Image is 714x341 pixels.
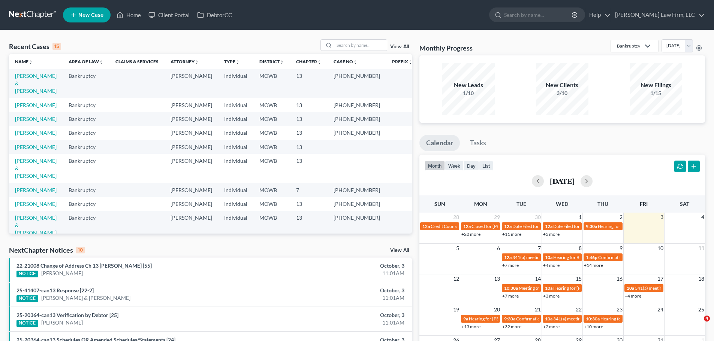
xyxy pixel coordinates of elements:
[171,59,199,64] a: Attorneyunfold_more
[496,244,501,253] span: 6
[16,287,94,293] a: 25-41407-can13 Response [22-2]
[218,197,253,211] td: Individual
[328,126,386,140] td: [PHONE_NUMBER]
[534,274,542,283] span: 14
[280,262,404,270] div: October, 3
[550,177,575,185] h2: [DATE]
[78,12,103,18] span: New Case
[16,271,38,277] div: NOTICE
[334,59,358,64] a: Case Nounfold_more
[543,324,560,329] a: +2 more
[15,116,57,122] a: [PERSON_NAME]
[290,112,328,126] td: 13
[218,140,253,154] td: Individual
[445,161,464,171] button: week
[442,81,495,89] div: New Leads
[536,89,588,97] div: 3/10
[15,187,57,193] a: [PERSON_NAME]
[408,60,413,64] i: unfold_more
[543,293,560,299] a: +3 more
[575,305,582,314] span: 22
[660,213,664,222] span: 3
[280,60,284,64] i: unfold_more
[218,154,253,183] td: Individual
[584,324,603,329] a: +10 more
[165,69,218,98] td: [PERSON_NAME]
[704,316,710,322] span: 4
[390,44,409,49] a: View All
[502,293,519,299] a: +7 more
[16,320,38,327] div: NOTICE
[165,211,218,240] td: [PERSON_NAME]
[195,60,199,64] i: unfold_more
[504,223,512,229] span: 12a
[41,270,83,277] a: [PERSON_NAME]
[218,98,253,112] td: Individual
[28,60,33,64] i: unfold_more
[536,81,588,89] div: New Clients
[630,81,682,89] div: New Filings
[280,270,404,277] div: 11:01AM
[69,59,103,64] a: Area of Lawunfold_more
[461,324,480,329] a: +13 more
[392,59,413,64] a: Prefixunfold_more
[543,231,560,237] a: +5 more
[578,244,582,253] span: 8
[504,316,515,322] span: 9:30a
[165,154,218,183] td: [PERSON_NAME]
[516,316,602,322] span: Confirmation Hearing for [PERSON_NAME]
[598,223,656,229] span: Hearing for [PERSON_NAME]
[680,201,689,207] span: Sat
[504,285,518,291] span: 10:30a
[512,255,585,260] span: 341(a) meeting for [PERSON_NAME]
[253,98,290,112] td: MOWB
[15,158,57,179] a: [PERSON_NAME] & [PERSON_NAME]
[463,135,493,151] a: Tasks
[63,98,109,112] td: Bankruptcy
[502,231,521,237] a: +11 more
[455,244,460,253] span: 5
[419,135,460,151] a: Calendar
[419,43,473,52] h3: Monthly Progress
[63,211,109,240] td: Bankruptcy
[353,60,358,64] i: unfold_more
[63,112,109,126] td: Bankruptcy
[553,316,665,322] span: 341(a) meeting for [PERSON_NAME] & [PERSON_NAME]
[461,231,480,237] a: +20 more
[15,144,57,150] a: [PERSON_NAME]
[556,201,568,207] span: Wed
[585,8,611,22] a: Help
[504,255,512,260] span: 12a
[452,213,460,222] span: 28
[689,316,707,334] iframe: Intercom live chat
[328,112,386,126] td: [PHONE_NUMBER]
[15,130,57,136] a: [PERSON_NAME]
[165,98,218,112] td: [PERSON_NAME]
[617,43,640,49] div: Bankruptcy
[41,294,130,302] a: [PERSON_NAME] & [PERSON_NAME]
[619,244,623,253] span: 9
[627,285,634,291] span: 10a
[16,295,38,302] div: NOTICE
[464,161,479,171] button: day
[290,140,328,154] td: 13
[442,89,495,97] div: 1/10
[616,274,623,283] span: 16
[218,183,253,197] td: Individual
[578,213,582,222] span: 1
[328,98,386,112] td: [PHONE_NUMBER]
[63,69,109,98] td: Bankruptcy
[253,140,290,154] td: MOWB
[280,294,404,302] div: 11:01AM
[165,183,218,197] td: [PERSON_NAME]
[584,262,603,268] a: +14 more
[431,223,509,229] span: Credit Counseling for [PERSON_NAME]
[512,223,575,229] span: Date Filed for [PERSON_NAME]
[253,154,290,183] td: MOWB
[165,112,218,126] td: [PERSON_NAME]
[15,59,33,64] a: Nameunfold_more
[600,316,651,322] span: Hearing for 1 Big Red, LLC
[165,140,218,154] td: [PERSON_NAME]
[657,305,664,314] span: 24
[390,248,409,253] a: View All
